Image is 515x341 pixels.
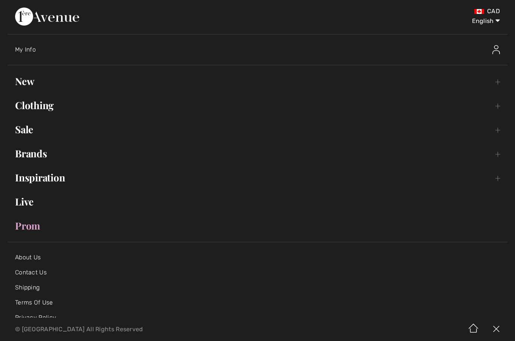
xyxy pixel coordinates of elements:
[8,97,507,114] a: Clothing
[15,327,302,332] p: © [GEOGRAPHIC_DATA] All Rights Reserved
[15,269,47,276] a: Contact Us
[15,284,40,291] a: Shipping
[8,73,507,90] a: New
[17,5,33,12] span: Help
[462,318,485,341] img: Home
[8,169,507,186] a: Inspiration
[15,299,53,306] a: Terms Of Use
[485,318,507,341] img: X
[15,314,56,321] a: Privacy Policy
[8,193,507,210] a: Live
[15,254,41,261] a: About Us
[8,218,507,234] a: Prom
[492,45,500,54] img: My Info
[15,8,79,26] img: 1ère Avenue
[8,121,507,138] a: Sale
[302,8,500,15] div: CAD
[15,38,507,62] a: My InfoMy Info
[8,145,507,162] a: Brands
[15,46,36,53] span: My Info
